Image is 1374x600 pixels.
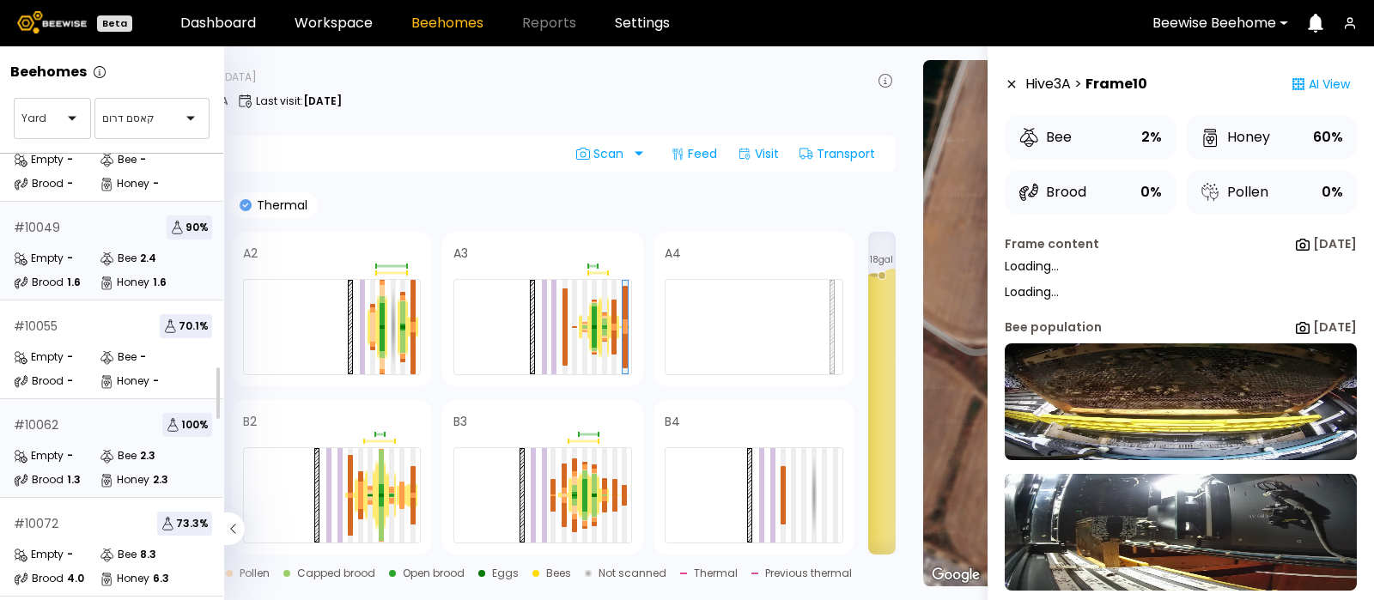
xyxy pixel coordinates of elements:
div: Empty [14,348,64,366]
div: Empty [14,151,64,168]
div: Capped brood [297,568,375,579]
h4: B2 [243,415,257,427]
div: 0% [1322,180,1343,204]
span: 90 % [167,215,212,239]
div: Brood [1018,182,1086,203]
div: - [67,376,73,386]
img: Google [927,564,984,586]
div: Hive 3 A > [1025,67,1147,101]
div: Honey [100,570,149,587]
div: - [67,155,73,165]
div: # 10072 [14,518,58,530]
div: 2.3 [140,451,155,461]
div: - [67,253,73,264]
span: Scan [576,147,629,161]
div: Honey [100,471,149,488]
div: Honey [100,373,149,390]
div: 4.0 [67,573,84,584]
p: Beehomes [10,65,87,79]
div: 1.6 [153,277,167,288]
p: Loading... [1005,260,1357,272]
div: - [153,179,159,189]
div: Brood [14,175,64,192]
p: Loading... [1005,286,1357,298]
div: 2.3 [153,475,168,485]
a: Open this area in Google Maps (opens a new window) [927,564,984,586]
div: # 10062 [14,419,58,431]
div: Open brood [403,568,465,579]
div: - [67,179,73,189]
div: Brood [14,274,64,291]
div: Bee [100,250,137,267]
a: Dashboard [180,16,256,30]
div: Bee [100,447,137,464]
div: Bee [100,151,137,168]
div: Transport [793,140,882,167]
div: 8.3 [140,549,156,560]
div: - [67,549,73,560]
span: 73.3 % [157,512,212,536]
div: Bee [100,348,137,366]
h4: A4 [665,247,681,259]
div: - [140,352,146,362]
a: Settings [615,16,670,30]
b: [DATE] [1313,235,1357,252]
div: - [140,155,146,165]
h4: B3 [453,415,467,427]
h4: B4 [665,415,680,427]
p: Thermal [252,199,307,211]
b: [DATE] [303,94,342,108]
div: - [153,376,159,386]
img: 20250930_111251_0300-a-2054-front-10049-AYAHHCAN.jpg [1005,343,1357,460]
div: AI View [1285,67,1357,101]
div: Thermal [694,568,738,579]
div: Brood [14,570,64,587]
span: 18 gal [870,256,893,264]
div: Feed [664,140,724,167]
span: 70.1 % [160,314,212,338]
div: 0% [1140,180,1162,204]
img: Beewise logo [17,11,87,33]
div: Honey [100,175,149,192]
b: [DATE] [1313,318,1357,336]
span: Reports [522,16,576,30]
div: Brood [14,373,64,390]
div: Frame content [1005,235,1099,253]
div: Empty [14,250,64,267]
div: 60% [1313,125,1343,149]
div: Bee [1018,127,1072,148]
div: Bees [546,568,571,579]
div: Empty [14,447,64,464]
div: Bee population [1005,318,1102,336]
div: 2% [1141,125,1162,149]
div: Honey [1200,127,1270,148]
div: 2.4 [140,253,156,264]
div: # 10049 [14,221,60,233]
img: 20250930_111252_0300-a-2054-back-10049-AYAHHCAN.jpg [1005,474,1357,591]
div: Previous thermal [765,568,852,579]
div: Bee [100,546,137,563]
p: Last visit : [256,96,342,106]
strong: Frame 10 [1085,74,1147,94]
div: Pollen [240,568,270,579]
a: Workspace [295,16,373,30]
span: 100 % [162,413,212,437]
div: 6.3 [153,573,169,584]
div: Honey [100,274,149,291]
div: Not scanned [599,568,666,579]
div: Beta [97,15,132,32]
div: Pollen [1200,182,1268,203]
h4: A2 [243,247,258,259]
div: - [67,451,73,461]
div: 1.6 [67,277,81,288]
div: - [67,352,73,362]
div: # 10055 [14,320,58,332]
div: Empty [14,546,64,563]
h4: A3 [453,247,468,259]
div: Visit [731,140,786,167]
div: 1.3 [67,475,81,485]
div: Eggs [492,568,519,579]
div: Brood [14,471,64,488]
a: Beehomes [411,16,483,30]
